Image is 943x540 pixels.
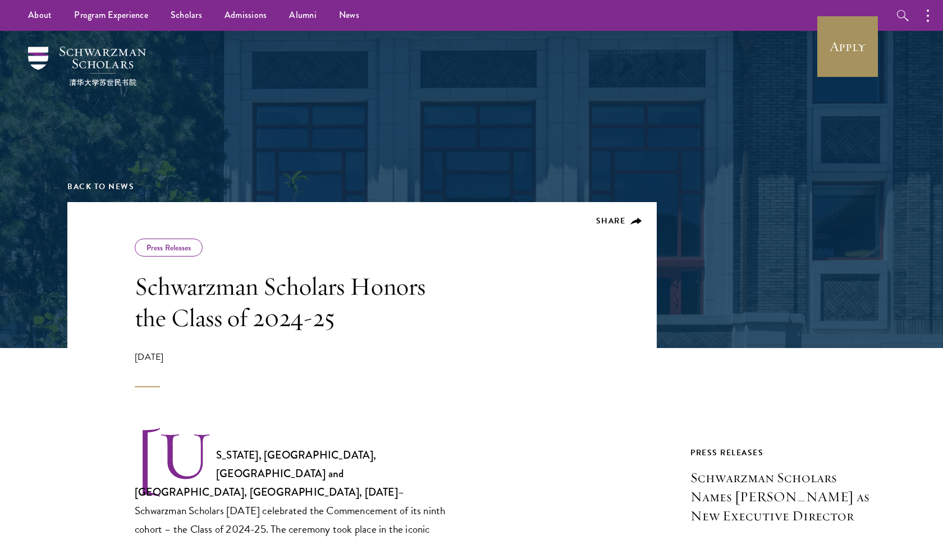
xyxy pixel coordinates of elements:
strong: [US_STATE], [GEOGRAPHIC_DATA], [GEOGRAPHIC_DATA] and [GEOGRAPHIC_DATA], [GEOGRAPHIC_DATA], [DATE] [135,447,398,500]
button: Share [596,216,643,226]
img: Schwarzman Scholars [28,47,146,86]
a: Press Releases [147,242,191,253]
div: Press Releases [690,446,876,460]
div: [DATE] [135,350,455,387]
span: Share [596,215,626,227]
h1: Schwarzman Scholars Honors the Class of 2024-25 [135,271,455,333]
a: Apply [816,15,879,78]
h3: Schwarzman Scholars Names [PERSON_NAME] as New Executive Director [690,468,876,525]
a: Back to News [67,181,134,193]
